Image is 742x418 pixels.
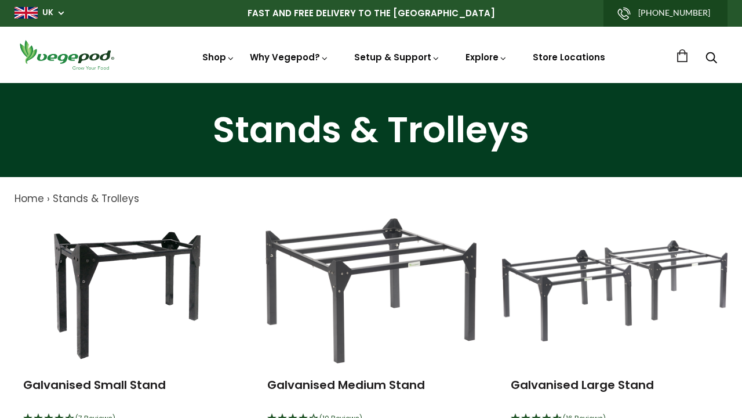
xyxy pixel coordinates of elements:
[41,218,213,363] img: Galvanised Small Stand
[14,192,728,207] nav: breadcrumbs
[511,377,654,393] a: Galvanised Large Stand
[265,218,477,363] img: Galvanised Medium Stand
[14,7,38,19] img: gb_large.png
[47,192,50,206] span: ›
[53,192,139,206] a: Stands & Trolleys
[250,51,329,63] a: Why Vegepod?
[202,51,235,63] a: Shop
[14,38,119,71] img: Vegepod
[502,240,728,341] img: Galvanised Large Stand
[14,112,728,148] h1: Stands & Trolleys
[14,192,44,206] a: Home
[354,51,440,63] a: Setup & Support
[23,377,166,393] a: Galvanised Small Stand
[465,51,507,63] a: Explore
[705,53,717,65] a: Search
[42,7,53,19] a: UK
[267,377,425,393] a: Galvanised Medium Stand
[533,51,605,63] a: Store Locations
